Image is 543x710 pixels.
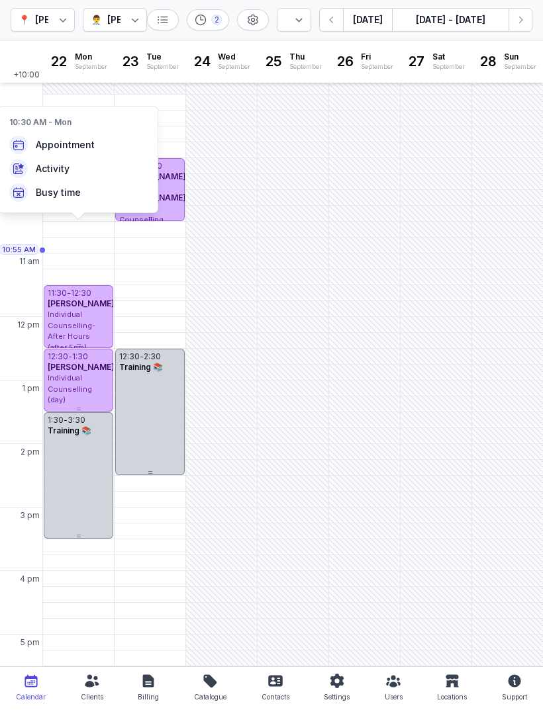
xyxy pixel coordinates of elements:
div: - [68,351,72,362]
span: Sat [432,52,465,62]
span: Fri [361,52,393,62]
div: September [432,62,465,71]
div: Calendar [16,689,46,705]
span: Activity [36,162,70,175]
span: 12 pm [17,320,40,330]
div: Support [502,689,527,705]
span: Training 📚 [48,425,91,435]
div: 12:30 [71,288,91,298]
div: - [140,351,144,362]
div: 12:30 [48,351,68,362]
div: 23 [120,51,141,72]
div: - [64,415,68,425]
span: 4 pm [20,574,40,584]
div: Contacts [262,689,289,705]
div: 25 [263,51,284,72]
div: September [218,62,250,71]
span: Individual Counselling (day) [48,373,92,404]
span: Sun [504,52,536,62]
div: 👨‍⚕️ [91,12,102,28]
div: 3:30 [68,415,85,425]
div: September [504,62,536,71]
div: 22 [48,51,70,72]
div: 📍 [19,12,30,28]
span: Individual Counselling- After Hours (after 5pm) [48,310,95,352]
div: - [67,288,71,298]
span: Appointment [36,138,95,152]
div: [PERSON_NAME] [107,12,184,28]
span: Thu [289,52,322,62]
span: 10:55 AM [2,244,36,255]
span: [PERSON_NAME] [48,298,115,308]
span: [PERSON_NAME] [48,362,115,372]
div: September [75,62,107,71]
span: Mon [75,52,107,62]
div: 28 [477,51,499,72]
span: Wed [218,52,250,62]
span: Tue [146,52,179,62]
div: 1:30 [72,351,88,362]
span: 3 pm [20,510,40,521]
span: +10:00 [13,69,42,83]
div: September [361,62,393,71]
div: Settings [324,689,350,705]
div: Catalogue [194,689,226,705]
div: September [289,62,322,71]
span: 1 pm [22,383,40,394]
div: 2 [211,15,222,25]
div: 12:30 [119,351,140,362]
div: 2:30 [144,351,161,362]
div: 24 [191,51,213,72]
div: 11:30 [48,288,67,298]
span: 2 pm [21,447,40,457]
div: 26 [334,51,356,72]
span: 5 pm [21,637,40,648]
div: Billing [138,689,159,705]
button: [DATE] - [DATE] [392,8,509,32]
span: Busy time [36,186,81,199]
div: Users [385,689,403,705]
div: 27 [406,51,427,72]
span: 11 am [19,256,40,267]
div: [PERSON_NAME] Counselling [35,12,171,28]
span: Training 📚 [119,362,163,372]
div: Locations [437,689,467,705]
div: 1:30 [48,415,64,425]
button: [DATE] [343,8,392,32]
div: September [146,62,179,71]
div: Clients [81,689,103,705]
